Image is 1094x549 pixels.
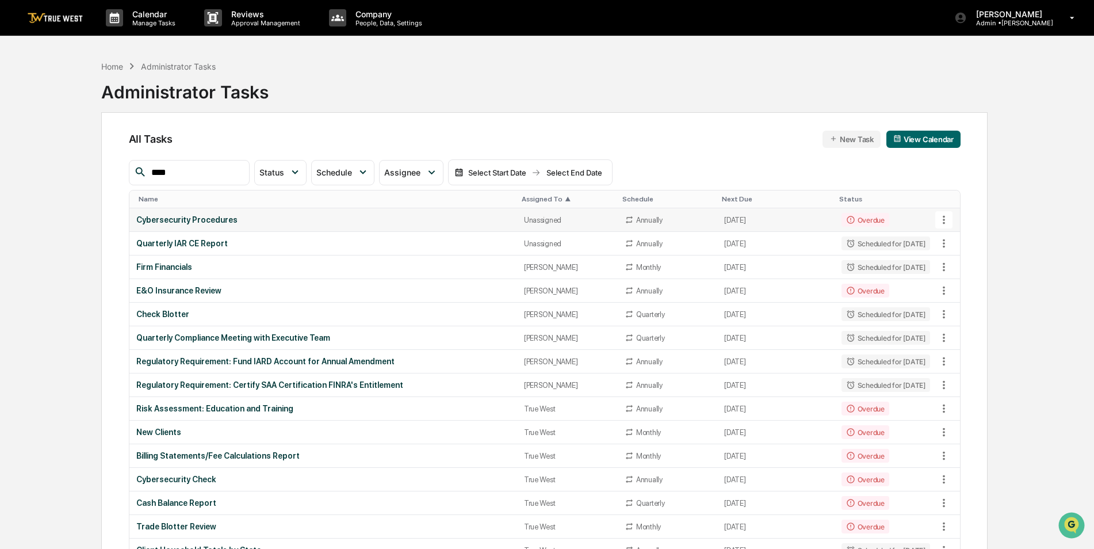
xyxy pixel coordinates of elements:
[39,88,189,100] div: Start new chat
[23,167,72,178] span: Data Lookup
[717,421,835,444] td: [DATE]
[524,428,611,437] div: True West
[1057,511,1088,542] iframe: Open customer support
[12,146,21,155] div: 🖐️
[524,310,611,319] div: [PERSON_NAME]
[346,9,428,19] p: Company
[841,237,930,250] div: Scheduled for [DATE]
[466,168,529,177] div: Select Start Date
[101,62,123,71] div: Home
[636,263,661,272] div: Monthly
[841,496,889,510] div: Overdue
[841,331,930,345] div: Scheduled for [DATE]
[136,404,510,413] div: Risk Assessment: Education and Training
[717,208,835,232] td: [DATE]
[841,520,889,533] div: Overdue
[123,9,181,19] p: Calendar
[717,468,835,491] td: [DATE]
[522,195,613,203] div: Toggle SortBy
[636,405,663,413] div: Annually
[622,195,713,203] div: Toggle SortBy
[524,334,611,342] div: [PERSON_NAME]
[7,140,79,161] a: 🖐️Preclearance
[222,9,306,19] p: Reviews
[123,19,181,27] p: Manage Tasks
[454,168,464,177] img: calendar
[524,405,611,413] div: True West
[636,452,661,460] div: Monthly
[722,195,830,203] div: Toggle SortBy
[196,91,209,105] button: Start new chat
[636,381,663,390] div: Annually
[95,145,143,157] span: Attestations
[524,523,611,531] div: True West
[717,515,835,539] td: [DATE]
[717,373,835,397] td: [DATE]
[12,168,21,177] div: 🔎
[636,334,665,342] div: Quarterly
[893,135,901,143] img: calendar
[841,449,889,463] div: Overdue
[636,499,665,508] div: Quarterly
[139,195,512,203] div: Toggle SortBy
[636,216,663,224] div: Annually
[316,167,352,177] span: Schedule
[524,287,611,295] div: [PERSON_NAME]
[259,167,284,177] span: Status
[7,162,77,183] a: 🔎Data Lookup
[841,472,889,486] div: Overdue
[83,146,93,155] div: 🗄️
[28,13,83,24] img: logo
[636,428,661,437] div: Monthly
[101,73,269,102] div: Administrator Tasks
[136,262,510,272] div: Firm Financials
[384,167,420,177] span: Assignee
[636,287,663,295] div: Annually
[222,19,306,27] p: Approval Management
[967,19,1053,27] p: Admin • [PERSON_NAME]
[12,24,209,43] p: How can we help?
[841,425,889,439] div: Overdue
[524,239,611,248] div: Unassigned
[839,195,932,203] div: Toggle SortBy
[524,452,611,460] div: True West
[129,133,173,145] span: All Tasks
[39,100,146,109] div: We're available if you need us!
[841,307,930,321] div: Scheduled for [DATE]
[136,215,510,224] div: Cybersecurity Procedures
[136,475,510,484] div: Cybersecurity Check
[717,397,835,421] td: [DATE]
[524,263,611,272] div: [PERSON_NAME]
[717,256,835,279] td: [DATE]
[136,522,510,531] div: Trade Blotter Review
[636,310,665,319] div: Quarterly
[841,284,889,298] div: Overdue
[23,145,74,157] span: Preclearance
[524,357,611,366] div: [PERSON_NAME]
[524,381,611,390] div: [PERSON_NAME]
[636,239,663,248] div: Annually
[136,428,510,437] div: New Clients
[531,168,541,177] img: arrow right
[524,475,611,484] div: True West
[717,350,835,373] td: [DATE]
[636,475,663,484] div: Annually
[136,333,510,342] div: Quarterly Compliance Meeting with Executive Team
[717,444,835,468] td: [DATE]
[79,140,147,161] a: 🗄️Attestations
[636,523,661,531] div: Monthly
[823,131,881,148] button: New Task
[114,195,139,204] span: Pylon
[841,213,889,227] div: Overdue
[717,491,835,515] td: [DATE]
[841,378,930,392] div: Scheduled for [DATE]
[717,232,835,256] td: [DATE]
[136,310,510,319] div: Check Blotter
[841,402,889,415] div: Overdue
[136,286,510,295] div: E&O Insurance Review
[136,498,510,508] div: Cash Balance Report
[841,260,930,274] div: Scheduled for [DATE]
[717,279,835,303] td: [DATE]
